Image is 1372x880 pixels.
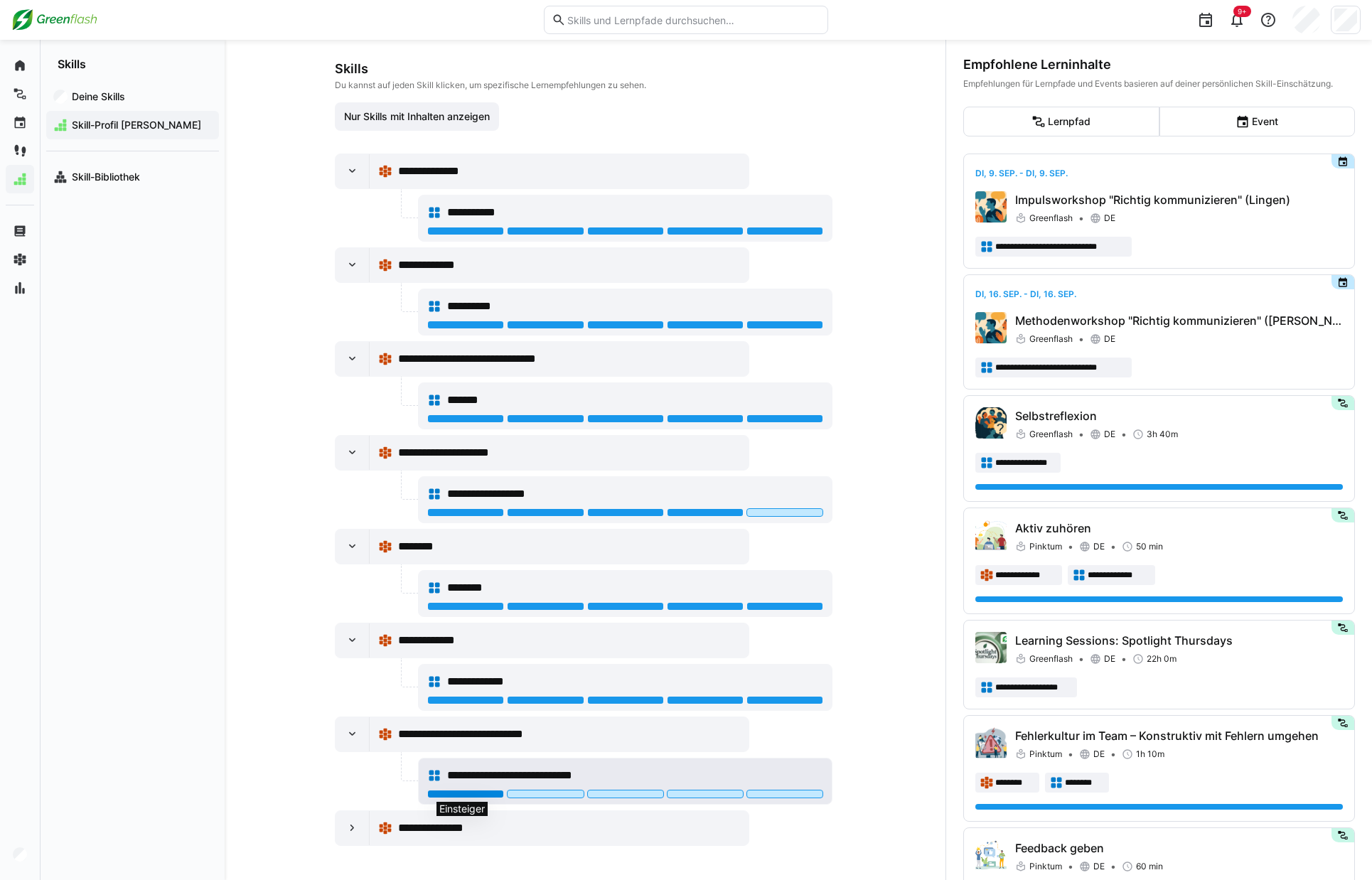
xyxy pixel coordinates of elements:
[1136,861,1163,872] span: 60 min
[1159,107,1356,136] eds-button-option: Event
[975,839,1007,871] img: Feedback geben
[1104,213,1115,224] span: DE
[963,107,1159,136] eds-button-option: Lernpfad
[1147,429,1178,440] span: 3h 40m
[1015,520,1343,537] p: Aktiv zuhören
[1015,839,1343,857] p: Feedback geben
[70,118,212,132] span: Skill-Profil [PERSON_NAME]
[1104,429,1115,440] span: DE
[1093,748,1105,760] span: DE
[975,632,1007,663] img: Learning Sessions: Spotlight Thursdays
[1015,727,1343,744] p: Fehlerkultur im Team – Konstruktiv mit Fehlern umgehen
[1029,333,1073,345] span: Greenflash
[1238,7,1247,16] span: 9+
[1104,333,1115,345] span: DE
[975,289,1076,299] span: Di, 16. Sep. - Di, 16. Sep.
[975,407,1007,439] img: Selbstreflexion
[975,168,1068,178] span: Di, 9. Sep. - Di, 9. Sep.
[975,520,1007,551] img: Aktiv zuhören
[1015,407,1343,424] p: Selbstreflexion
[1029,748,1062,760] span: Pinktum
[1093,541,1105,552] span: DE
[1029,213,1073,224] span: Greenflash
[1029,653,1073,665] span: Greenflash
[439,803,485,815] p: Einsteiger
[335,80,832,91] p: Du kannst auf jeden Skill klicken, um spezifische Lernempfehlungen zu sehen.
[1029,429,1073,440] span: Greenflash
[1136,541,1163,552] span: 50 min
[1029,541,1062,552] span: Pinktum
[1147,653,1177,665] span: 22h 0m
[1029,861,1062,872] span: Pinktum
[1093,861,1105,872] span: DE
[975,191,1007,222] img: Impulsworkshop "Richtig kommunizieren" (Lingen)
[975,312,1007,343] img: Methodenworkshop "Richtig kommunizieren" (Lingen)
[1015,632,1343,649] p: Learning Sessions: Spotlight Thursdays
[1015,312,1343,329] p: Methodenworkshop "Richtig kommunizieren" ([PERSON_NAME])
[975,727,1007,758] img: Fehlerkultur im Team – Konstruktiv mit Fehlern umgehen
[335,61,832,77] h3: Skills
[1015,191,1343,208] p: Impulsworkshop "Richtig kommunizieren" (Lingen)
[566,14,820,26] input: Skills und Lernpfade durchsuchen…
[1104,653,1115,665] span: DE
[963,78,1355,90] div: Empfehlungen für Lernpfade und Events basieren auf deiner persönlichen Skill-Einschätzung.
[963,57,1355,73] div: Empfohlene Lerninhalte
[1136,748,1164,760] span: 1h 10m
[342,109,492,124] span: Nur Skills mit Inhalten anzeigen
[335,102,499,131] button: Nur Skills mit Inhalten anzeigen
